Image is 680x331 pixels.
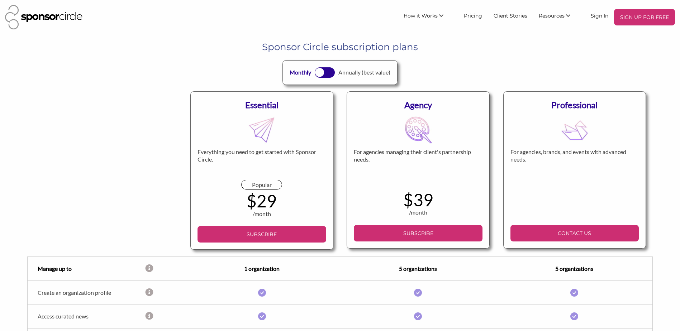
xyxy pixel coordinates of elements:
div: Monthly [290,68,311,77]
div: Popular [241,180,282,190]
img: i [258,312,266,320]
img: i [414,289,422,297]
a: Client Stories [488,9,533,22]
span: /month [409,209,427,216]
p: CONTACT US [513,228,636,239]
span: /month [253,210,271,217]
span: How it Works [404,13,438,19]
p: SIGN UP FOR FREE [617,12,672,23]
a: CONTACT US [510,225,639,241]
div: Access curated news [28,313,145,320]
div: Everything you need to get started with Sponsor Circle. [198,148,326,180]
div: 1 organization [184,264,340,273]
div: For agencies managing their client's partnership needs. [354,148,482,180]
img: i [258,289,266,297]
a: SUBSCRIBE [354,225,482,241]
div: $39 [354,191,482,208]
h1: Sponsor Circle subscription plans [59,40,622,53]
img: i [414,312,422,320]
li: Resources [533,9,585,25]
img: i [570,312,578,320]
img: MDB8YWNjdF8xRVMyQnVKcDI4S0FlS2M5fGZsX2xpdmVfa1QzbGg0YzRNa2NWT1BDV21CQUZza1Zs0031E1MQed [405,116,432,144]
span: Resources [539,13,565,19]
div: Professional [510,99,639,111]
img: MDB8YWNjdF8xRVMyQnVKcDI4S0FlS2M5fGZsX2xpdmVfZ2hUeW9zQmppQkJrVklNa3k3WGg1bXBx00WCYLTg8d [248,116,275,144]
div: Annually (best value) [338,68,390,77]
a: SUBSCRIBE [198,226,326,243]
div: $29 [198,192,326,209]
div: Essential [198,99,326,111]
div: 5 organizations [496,264,652,273]
p: SUBSCRIBE [200,229,323,240]
li: How it Works [398,9,458,25]
p: SUBSCRIBE [357,228,479,239]
div: For agencies, brands, and events with advanced needs. [510,148,639,180]
div: Manage up to [28,264,145,273]
div: Create an organization profile [28,289,145,296]
a: Sign In [585,9,614,22]
div: Agency [354,99,482,111]
img: i [570,289,578,297]
div: 5 organizations [340,264,496,273]
a: Pricing [458,9,488,22]
img: Sponsor Circle Logo [5,5,82,29]
img: MDB8YWNjdF8xRVMyQnVKcDI4S0FlS2M5fGZsX2xpdmVfemZLY1VLQ1l3QUkzM2FycUE0M0ZwaXNX00M5cMylX0 [561,116,588,144]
